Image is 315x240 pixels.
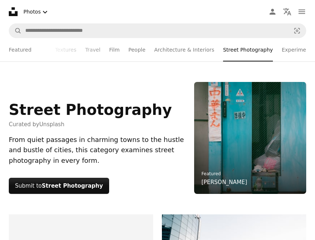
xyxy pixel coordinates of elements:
button: Language [280,4,294,19]
button: Submit toStreet Photography [9,178,109,194]
button: Menu [294,4,309,19]
a: Travel [85,38,100,61]
button: Search Unsplash [9,24,22,38]
a: Home — Unsplash [9,7,18,16]
span: Curated by [9,120,172,129]
a: Log in / Sign up [265,4,280,19]
button: Visual search [288,24,306,38]
a: Featured [201,171,221,176]
form: Find visuals sitewide [9,23,306,38]
a: [PERSON_NAME] [201,178,247,187]
h1: Street Photography [9,101,172,119]
a: Textures [55,38,77,61]
a: People [129,38,146,61]
div: From quiet passages in charming towns to the hustle and bustle of cities, this category examines ... [9,135,185,166]
a: Unsplash [39,121,64,128]
strong: Street Photography [42,183,103,189]
button: Select asset type [21,4,52,19]
a: Film [109,38,119,61]
a: Featured [9,38,31,61]
a: Architecture & Interiors [154,38,214,61]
